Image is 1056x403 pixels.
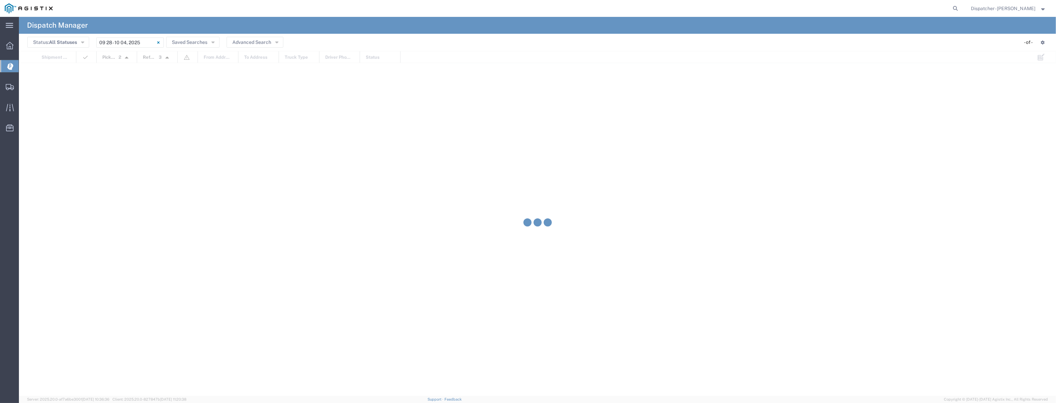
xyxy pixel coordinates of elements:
[971,4,1047,12] button: Dispatcher - [PERSON_NAME]
[82,397,109,401] span: [DATE] 10:36:36
[160,397,186,401] span: [DATE] 11:20:38
[27,397,109,401] span: Server: 2025.20.0-af7a6be3001
[27,37,89,48] button: Status:All Statuses
[1024,39,1036,46] div: - of -
[444,397,462,401] a: Feedback
[971,5,1036,12] span: Dispatcher - Surinder Athwal
[112,397,186,401] span: Client: 2025.20.0-827847b
[166,37,220,48] button: Saved Searches
[227,37,283,48] button: Advanced Search
[944,397,1048,402] span: Copyright © [DATE]-[DATE] Agistix Inc., All Rights Reserved
[27,17,88,34] h4: Dispatch Manager
[49,39,77,45] span: All Statuses
[428,397,444,401] a: Support
[5,3,53,14] img: logo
